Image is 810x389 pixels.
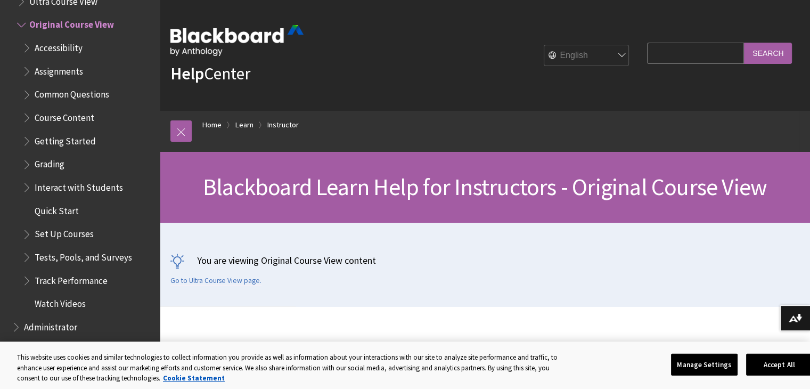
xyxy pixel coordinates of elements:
span: Getting Started [35,132,96,147]
a: Go to Ultra Course View page. [170,276,261,286]
span: Grading [35,156,64,170]
span: Tests, Pools, and Surveys [35,248,132,263]
select: Site Language Selector [544,45,629,67]
strong: Help [170,63,204,84]
span: Course Content [35,109,94,123]
span: Administrator [24,318,77,333]
button: Manage Settings [671,353,738,376]
span: Watch Videos [35,295,86,310]
span: Set Up Courses [35,225,94,240]
span: Quick Start [35,202,79,216]
span: Accessibility [35,39,83,53]
span: Original Course View [29,16,114,30]
a: Learn [235,118,253,132]
a: More information about your privacy, opens in a new tab [163,374,225,383]
p: You are viewing Original Course View content [170,254,799,267]
a: HelpCenter [170,63,250,84]
a: Home [202,118,222,132]
span: Interact with Students [35,179,123,193]
input: Search [744,43,792,63]
div: This website uses cookies and similar technologies to collect information you provide as well as ... [17,352,567,384]
a: Instructor [267,118,299,132]
span: Common Questions [35,86,109,100]
span: Track Performance [35,272,108,286]
span: Blackboard Learn Help for Instructors - Original Course View [203,172,767,201]
span: Assignments [35,62,83,77]
img: Blackboard by Anthology [170,25,304,56]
